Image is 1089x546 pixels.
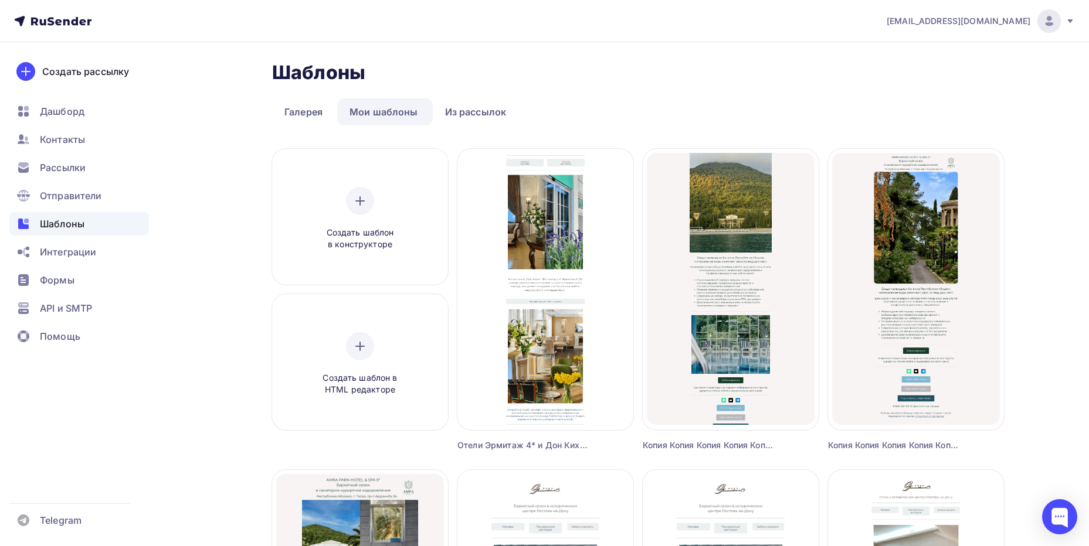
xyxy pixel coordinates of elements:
[40,104,84,118] span: Дашборд
[9,156,149,179] a: Рассылки
[272,61,365,84] h2: Шаблоны
[9,100,149,123] a: Дашборд
[304,372,416,396] span: Создать шаблон в HTML редакторе
[40,245,96,259] span: Интеграции
[40,132,85,146] span: Контакты
[40,189,102,203] span: Отправители
[272,98,335,125] a: Галерея
[887,15,1030,27] span: [EMAIL_ADDRESS][DOMAIN_NAME]
[40,273,74,287] span: Формы
[40,329,80,343] span: Помощь
[304,227,416,251] span: Создать шаблон в конструкторе
[40,301,92,315] span: API и SMTP
[9,268,149,292] a: Формы
[40,161,86,175] span: Рассылки
[457,439,589,451] div: Отели Эрмитаж 4* и Дон Кихот 3*, г. [GEOGRAPHIC_DATA]
[887,9,1075,33] a: [EMAIL_ADDRESS][DOMAIN_NAME]
[433,98,519,125] a: Из рассылок
[40,217,84,231] span: Шаблоны
[828,439,960,451] div: Копия Копия Копия Копия Копия Копия Новая рассылка 1
[337,98,430,125] a: Мои шаблоны
[40,513,82,527] span: Telegram
[9,212,149,236] a: Шаблоны
[9,184,149,207] a: Отправители
[643,439,775,451] div: Копия Копия Копия Копия Копия Копия Новая рассылка 1
[42,64,129,79] div: Создать рассылку
[9,128,149,151] a: Контакты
